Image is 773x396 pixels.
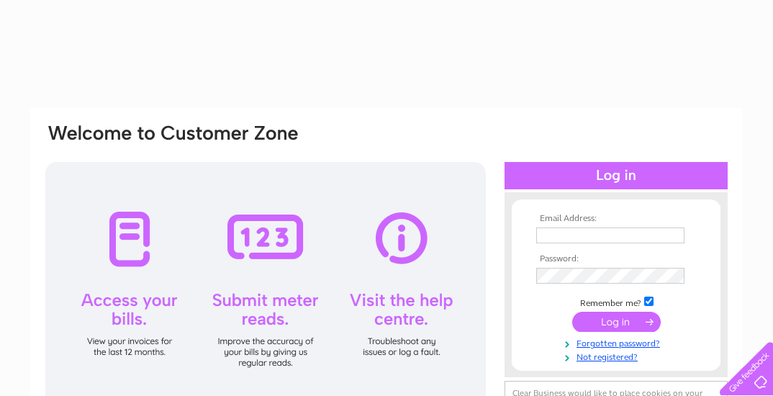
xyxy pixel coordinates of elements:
th: Password: [533,254,700,264]
a: Forgotten password? [536,336,700,349]
a: Not registered? [536,349,700,363]
input: Submit [572,312,661,332]
th: Email Address: [533,214,700,224]
td: Remember me? [533,294,700,309]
